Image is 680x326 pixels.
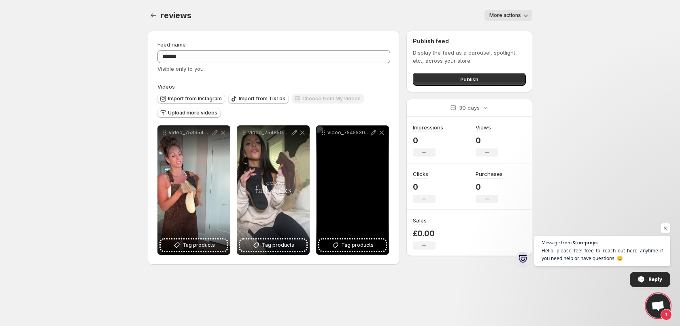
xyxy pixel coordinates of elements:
[542,247,663,262] span: Hello, please feel free to reach out here anytime if you need help or have questions. 😊
[476,135,498,145] p: 0
[648,272,662,286] span: Reply
[169,129,211,136] p: video_7539547516354825485
[183,241,215,249] span: Tag products
[316,125,389,255] div: video_7545530476056939807Tag products
[161,239,227,251] button: Tag products
[237,125,310,255] div: video_7548508706942487863Tag products
[489,12,521,19] span: More actions
[240,239,306,251] button: Tag products
[168,110,217,116] span: Upload more videos
[413,216,427,224] h3: Sales
[319,239,386,251] button: Tag products
[248,129,290,136] p: video_7548508706942487863
[542,240,572,245] span: Message from
[228,94,289,104] button: Import from TikTok
[157,108,221,118] button: Upload more videos
[460,75,478,83] span: Publish
[476,123,491,131] h3: Views
[413,37,526,45] h2: Publish feed
[157,41,186,48] span: Feed name
[262,241,294,249] span: Tag products
[161,11,191,20] span: reviews
[157,83,175,90] span: Videos
[413,182,436,192] p: 0
[168,95,222,102] span: Import from Instagram
[484,10,532,21] button: More actions
[157,125,230,255] div: video_7539547516354825485Tag products
[413,170,428,178] h3: Clicks
[459,104,480,112] p: 30 days
[646,294,670,318] div: Open chat
[476,170,503,178] h3: Purchases
[573,240,597,245] span: Storeprops
[476,182,503,192] p: 0
[341,241,374,249] span: Tag products
[148,10,159,21] button: Settings
[413,73,526,86] button: Publish
[413,123,443,131] h3: Impressions
[661,309,672,320] span: 1
[157,66,205,72] span: Visible only to you.
[413,135,443,145] p: 0
[413,49,526,65] p: Display the feed as a carousel, spotlight, etc., across your store.
[239,95,285,102] span: Import from TikTok
[413,229,436,238] p: £0.00
[327,129,370,136] p: video_7545530476056939807
[157,94,225,104] button: Import from Instagram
